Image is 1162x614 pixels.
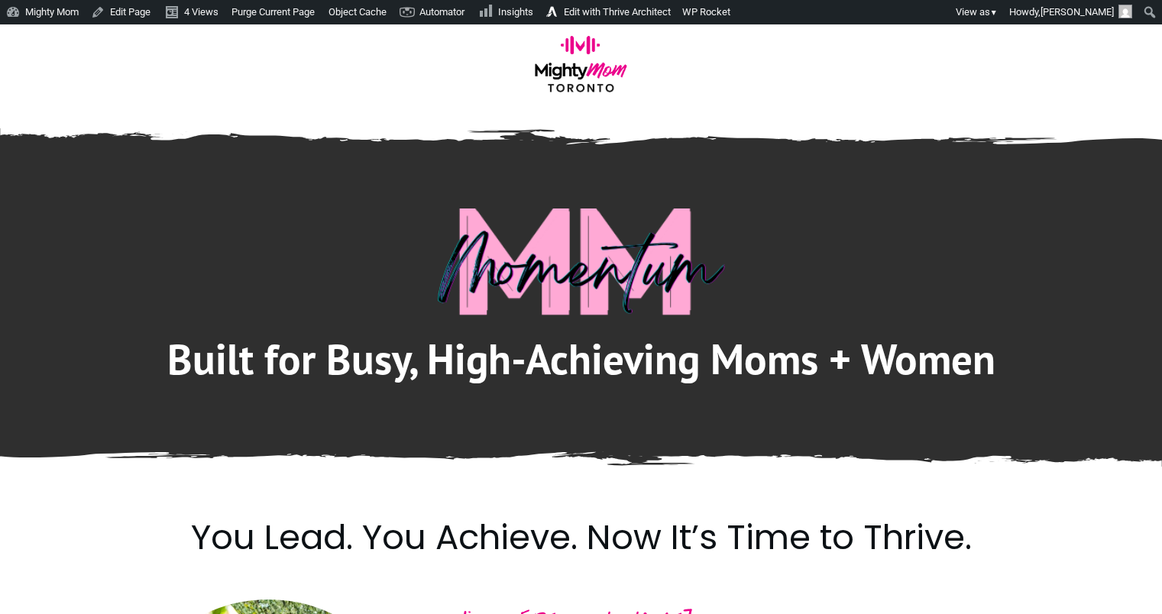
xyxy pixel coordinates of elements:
span: [PERSON_NAME] [1041,6,1114,18]
span: Insights [498,6,533,18]
img: mightymom-logo-toronto [529,36,633,101]
h1: Built for Busy, High-Achieving Moms + Women [124,331,1039,405]
h2: You Lead. You Achieve. Now It’s Time to Thrive. [124,513,1039,580]
span: ▼ [990,8,998,18]
img: mightymom-momentum-program-jess-sennet-toronto [437,208,725,316]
